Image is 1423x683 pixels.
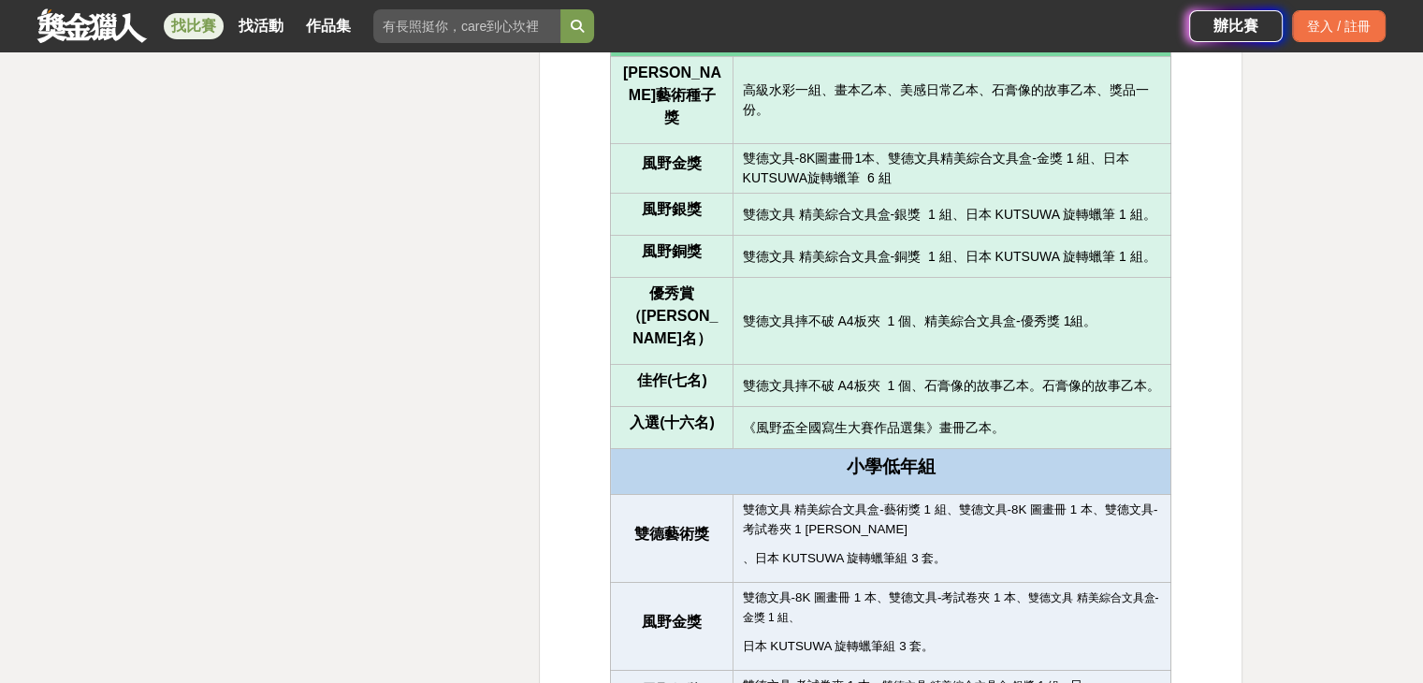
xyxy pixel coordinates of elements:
[373,9,560,43] input: 有長照挺你，care到心坎裡！青春出手，拍出照顧 影音徵件活動
[642,201,702,217] strong: 風野銀獎
[743,82,1149,117] span: 高級水彩一組、畫本乙本、美感日常乙本、石膏像的故事乙本、獎品一份。
[743,590,1029,604] span: 雙德文具-8K 圖畫冊 1 本、雙德文具-考試卷夾 1 本、
[743,207,1156,222] span: 雙德文具 精美綜合文具盒-銀獎 1 組、日本 KUTSUWA 旋轉蠟筆 1 組。
[630,414,715,430] strong: 入選(十六名)
[642,243,702,259] strong: 風野銅獎
[743,151,1130,185] span: 雙德文具-8K圖畫冊1本、雙德文具精美綜合文具盒-金獎 1 組、日本KUTSUWA旋轉蠟筆 6 組
[743,378,1160,393] span: 雙德文具摔不破 A4板夾 1 個、石膏像的故事乙本。石膏像的故事乙本。
[231,13,291,39] a: 找活動
[847,457,936,476] strong: 小學低年組
[743,502,1158,536] span: 雙德文具 精美綜合文具盒-藝術獎 1 組、雙德文具-8K 圖畫冊 1 本、雙德文具-考試卷夾 1 [PERSON_NAME]
[743,551,947,565] span: 、日本 KUTSUWA 旋轉蠟筆組 3 套。
[743,249,1156,264] span: 雙德文具 精美綜合文具盒-銅獎 1 組、日本 KUTSUWA 旋轉蠟筆 1 組。
[623,65,721,125] strong: [PERSON_NAME]藝術種子獎
[1292,10,1386,42] div: 登入 / 註冊
[164,13,224,39] a: 找比賽
[642,155,702,171] strong: 風野金獎
[743,639,935,653] span: 日本 KUTSUWA 旋轉蠟筆組 3 套。
[642,614,702,630] strong: 風野金獎
[634,526,709,542] strong: 雙德藝術獎
[298,13,358,39] a: 作品集
[1189,10,1283,42] a: 辦比賽
[637,372,707,388] strong: 佳作(七名)
[626,285,718,346] strong: 優秀賞（[PERSON_NAME]名）
[743,313,1097,328] span: 雙德文具摔不破 A4板夾 1 個、精美綜合文具盒-優秀獎 1組。
[743,420,1005,435] span: 《風野盃全國寫生大賽作品選集》畫冊乙本。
